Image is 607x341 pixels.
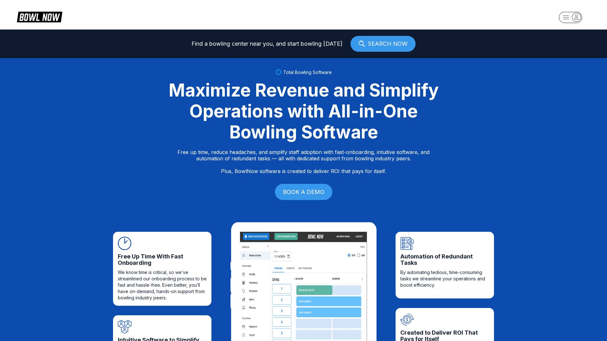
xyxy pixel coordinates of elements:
span: Total Bowling Software [283,70,332,75]
span: Find a bowling center near you, and start bowling [DATE] [191,41,343,47]
p: Free up time, reduce headaches, and simplify staff adoption with fast-onboarding, intuitive softw... [177,149,430,174]
span: Automation of Redundant Tasks [400,253,489,266]
span: By automating tedious, time-consuming tasks we streamline your operations and boost efficiency. [400,269,489,288]
div: Maximize Revenue and Simplify Operations with All-in-One Bowling Software [161,80,446,143]
a: BOOK A DEMO [275,184,332,200]
span: We know time is critical, so we’ve streamlined our onboarding process to be fast and hassle-free.... [118,269,207,301]
span: Free Up Time With Fast Onboarding [118,253,207,266]
a: SEARCH NOW [350,36,416,52]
